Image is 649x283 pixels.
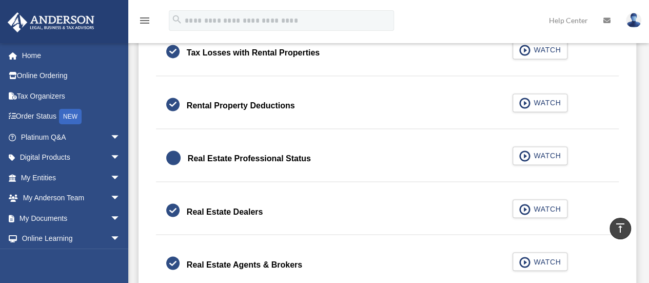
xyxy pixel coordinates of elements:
img: User Pic [626,13,641,28]
a: Online Learningarrow_drop_down [7,229,136,249]
span: WATCH [530,256,561,267]
a: Tax Losses with Rental Properties WATCH [166,41,609,65]
button: WATCH [513,146,568,165]
img: Anderson Advisors Platinum Portal [5,12,97,32]
div: Real Estate Agents & Brokers [187,257,302,272]
span: arrow_drop_down [110,127,131,148]
a: Real Estate Dealers WATCH [166,199,609,224]
i: vertical_align_top [614,222,626,234]
div: Real Estate Dealers [187,204,263,219]
a: Online Ordering [7,66,136,86]
div: Real Estate Professional Status [188,152,311,166]
a: vertical_align_top [609,218,631,239]
button: WATCH [513,93,568,112]
i: menu [139,14,151,27]
span: WATCH [530,45,561,55]
div: Tax Losses with Rental Properties [187,46,320,60]
span: arrow_drop_down [110,147,131,168]
span: arrow_drop_down [110,167,131,188]
a: My Entitiesarrow_drop_down [7,167,136,188]
a: Tax Organizers [7,86,136,106]
a: Rental Property Deductions WATCH [166,93,609,118]
i: search [171,14,183,25]
a: Home [7,45,136,66]
a: Order StatusNEW [7,106,136,127]
span: arrow_drop_down [110,229,131,250]
a: Real Estate Agents & Brokers WATCH [166,252,609,277]
a: Real Estate Professional Status WATCH [166,146,609,171]
a: My Anderson Teamarrow_drop_down [7,188,136,209]
span: arrow_drop_down [110,188,131,209]
button: WATCH [513,41,568,59]
span: WATCH [530,203,561,214]
div: NEW [59,109,82,124]
div: Rental Property Deductions [187,99,295,113]
a: My Documentsarrow_drop_down [7,208,136,229]
span: WATCH [530,150,561,161]
a: Platinum Q&Aarrow_drop_down [7,127,136,147]
span: WATCH [530,98,561,108]
button: WATCH [513,199,568,218]
button: WATCH [513,252,568,271]
a: menu [139,18,151,27]
span: arrow_drop_down [110,208,131,229]
a: Digital Productsarrow_drop_down [7,147,136,168]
